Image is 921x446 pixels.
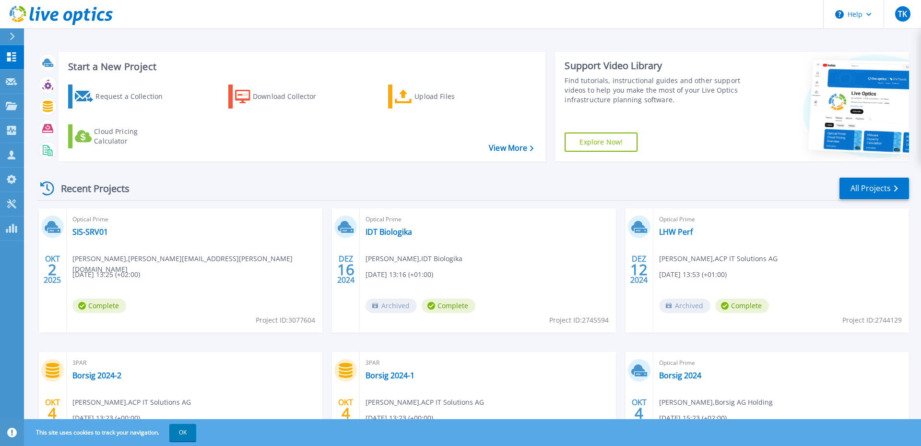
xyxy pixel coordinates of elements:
[659,253,778,264] span: [PERSON_NAME] , ACP IT Solutions AG
[366,299,417,313] span: Archived
[228,84,335,108] a: Download Collector
[68,124,175,148] a: Cloud Pricing Calculator
[43,252,61,287] div: OKT 2025
[72,397,191,408] span: [PERSON_NAME] , ACP IT Solutions AG
[366,371,414,380] a: Borsig 2024-1
[366,214,610,225] span: Optical Prime
[94,127,171,146] div: Cloud Pricing Calculator
[565,60,745,72] div: Support Video Library
[565,76,745,105] div: Find tutorials, instructional guides and other support videos to help you make the most of your L...
[337,252,355,287] div: DEZ 2024
[366,413,433,423] span: [DATE] 13:23 (+00:00)
[253,87,330,106] div: Download Collector
[549,315,609,325] span: Project ID: 2745594
[659,413,727,423] span: [DATE] 15:23 (+02:00)
[342,409,350,417] span: 4
[659,358,903,368] span: Optical Prime
[635,409,643,417] span: 4
[565,133,638,152] a: Explore Now!
[630,396,648,431] div: OKT 2024
[169,424,196,441] button: OK
[659,227,693,237] a: LHW Perf
[366,227,412,237] a: IDT Biologika
[414,87,491,106] div: Upload Files
[256,315,315,325] span: Project ID: 3077604
[72,299,126,313] span: Complete
[489,144,533,153] a: View More
[388,84,495,108] a: Upload Files
[72,269,140,280] span: [DATE] 13:25 (+02:00)
[842,315,902,325] span: Project ID: 2744129
[72,371,121,380] a: Borsig 2024-2
[366,269,433,280] span: [DATE] 13:16 (+01:00)
[630,265,648,274] span: 12
[26,424,196,441] span: This site uses cookies to track your navigation.
[659,214,903,225] span: Optical Prime
[630,252,648,287] div: DEZ 2024
[37,177,142,200] div: Recent Projects
[95,87,172,106] div: Request a Collection
[43,396,61,431] div: OKT 2024
[422,299,475,313] span: Complete
[72,358,317,368] span: 3PAR
[839,178,909,199] a: All Projects
[659,269,727,280] span: [DATE] 13:53 (+01:00)
[659,371,701,380] a: Borsig 2024
[659,397,773,408] span: [PERSON_NAME] , Borsig AG Holding
[659,299,710,313] span: Archived
[715,299,769,313] span: Complete
[68,84,175,108] a: Request a Collection
[48,409,57,417] span: 4
[72,227,108,237] a: SIS-SRV01
[48,265,57,274] span: 2
[366,397,484,408] span: [PERSON_NAME] , ACP IT Solutions AG
[366,253,462,264] span: [PERSON_NAME] , IDT Biologika
[337,396,355,431] div: OKT 2024
[898,10,907,18] span: TK
[72,413,140,423] span: [DATE] 13:23 (+00:00)
[337,265,354,274] span: 16
[366,358,610,368] span: 3PAR
[68,61,533,72] h3: Start a New Project
[72,214,317,225] span: Optical Prime
[72,253,322,275] span: [PERSON_NAME] , [PERSON_NAME][EMAIL_ADDRESS][PERSON_NAME][DOMAIN_NAME]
